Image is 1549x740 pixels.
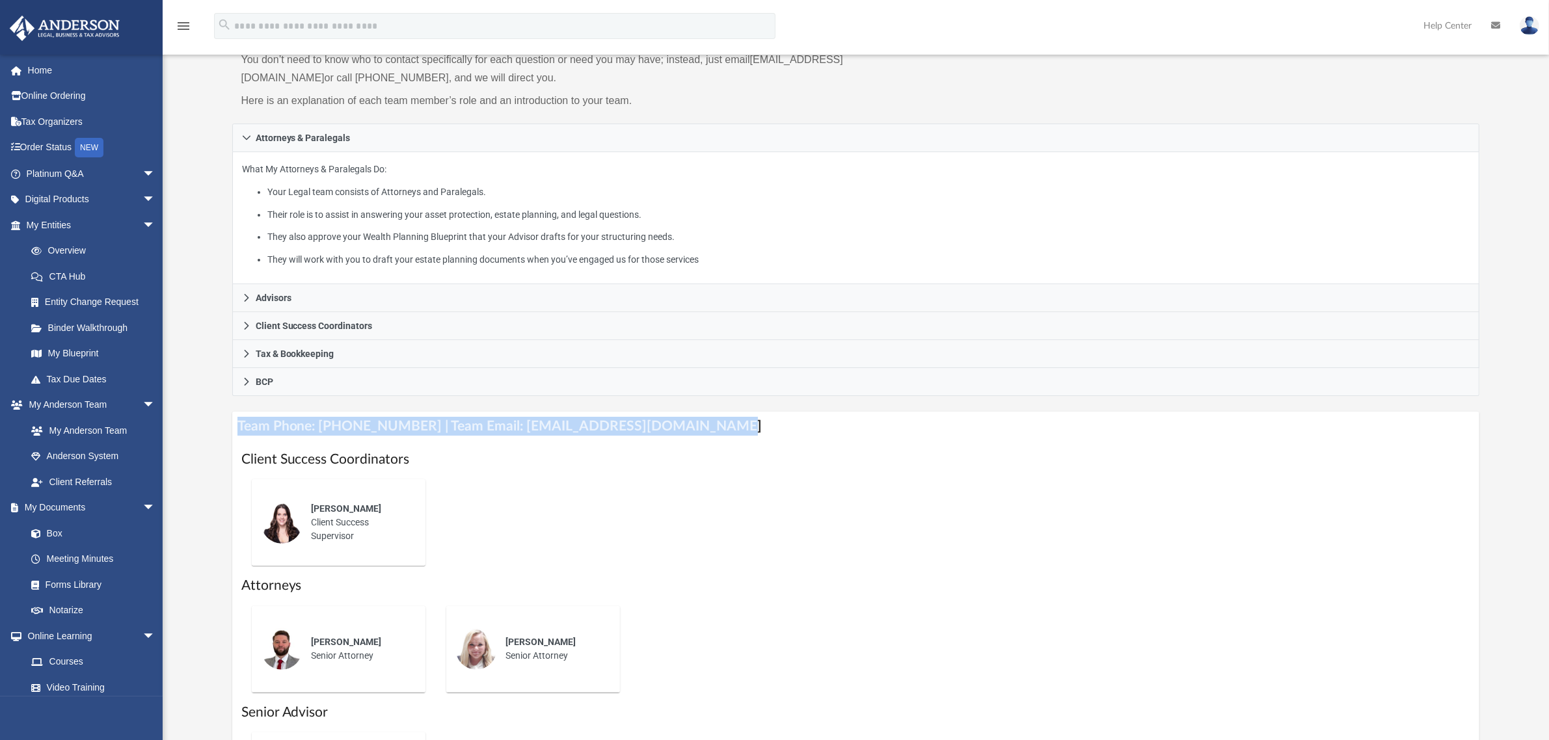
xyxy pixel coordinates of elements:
[506,637,576,647] span: [PERSON_NAME]
[312,637,382,647] span: [PERSON_NAME]
[142,187,168,213] span: arrow_drop_down
[312,503,382,514] span: [PERSON_NAME]
[241,703,1471,722] h1: Senior Advisor
[75,138,103,157] div: NEW
[18,469,168,495] a: Client Referrals
[232,152,1480,284] div: Attorneys & Paralegals
[142,623,168,650] span: arrow_drop_down
[9,161,175,187] a: Platinum Q&Aarrow_drop_down
[256,377,273,386] span: BCP
[142,212,168,239] span: arrow_drop_down
[18,546,168,572] a: Meeting Minutes
[497,626,611,672] div: Senior Attorney
[142,392,168,419] span: arrow_drop_down
[18,366,175,392] a: Tax Due Dates
[303,626,416,672] div: Senior Attorney
[256,293,291,302] span: Advisors
[9,135,175,161] a: Order StatusNEW
[241,92,847,110] p: Here is an explanation of each team member’s role and an introduction to your team.
[242,161,1470,267] p: What My Attorneys & Paralegals Do:
[267,229,1470,245] li: They also approve your Wealth Planning Blueprint that your Advisor drafts for your structuring ne...
[232,412,1480,441] h4: Team Phone: [PHONE_NUMBER] | Team Email: [EMAIL_ADDRESS][DOMAIN_NAME]
[256,133,351,142] span: Attorneys & Paralegals
[256,321,373,330] span: Client Success Coordinators
[232,312,1480,340] a: Client Success Coordinators
[9,212,175,238] a: My Entitiesarrow_drop_down
[142,495,168,522] span: arrow_drop_down
[9,57,175,83] a: Home
[232,124,1480,152] a: Attorneys & Paralegals
[217,18,232,32] i: search
[18,674,162,700] a: Video Training
[241,51,847,87] p: You don’t need to know who to contact specifically for each question or need you may have; instea...
[303,493,416,552] div: Client Success Supervisor
[18,315,175,341] a: Binder Walkthrough
[1520,16,1539,35] img: User Pic
[9,623,168,649] a: Online Learningarrow_drop_down
[232,284,1480,312] a: Advisors
[9,109,175,135] a: Tax Organizers
[256,349,334,358] span: Tax & Bookkeeping
[267,207,1470,223] li: Their role is to assist in answering your asset protection, estate planning, and legal questions.
[176,25,191,34] a: menu
[261,502,303,544] img: thumbnail
[232,340,1480,368] a: Tax & Bookkeeping
[18,263,175,289] a: CTA Hub
[9,187,175,213] a: Digital Productsarrow_drop_down
[18,341,168,367] a: My Blueprint
[18,443,168,469] a: Anderson System
[176,18,191,34] i: menu
[9,495,168,521] a: My Documentsarrow_drop_down
[18,572,162,598] a: Forms Library
[241,576,1471,595] h1: Attorneys
[18,520,162,546] a: Box
[9,392,168,418] a: My Anderson Teamarrow_drop_down
[18,649,168,675] a: Courses
[18,417,162,443] a: My Anderson Team
[261,628,303,670] img: thumbnail
[142,161,168,187] span: arrow_drop_down
[455,628,497,670] img: thumbnail
[232,368,1480,396] a: BCP
[18,289,175,315] a: Entity Change Request
[9,83,175,109] a: Online Ordering
[18,598,168,624] a: Notarize
[18,238,175,264] a: Overview
[267,252,1470,268] li: They will work with you to draft your estate planning documents when you’ve engaged us for those ...
[267,184,1470,200] li: Your Legal team consists of Attorneys and Paralegals.
[6,16,124,41] img: Anderson Advisors Platinum Portal
[241,450,1471,469] h1: Client Success Coordinators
